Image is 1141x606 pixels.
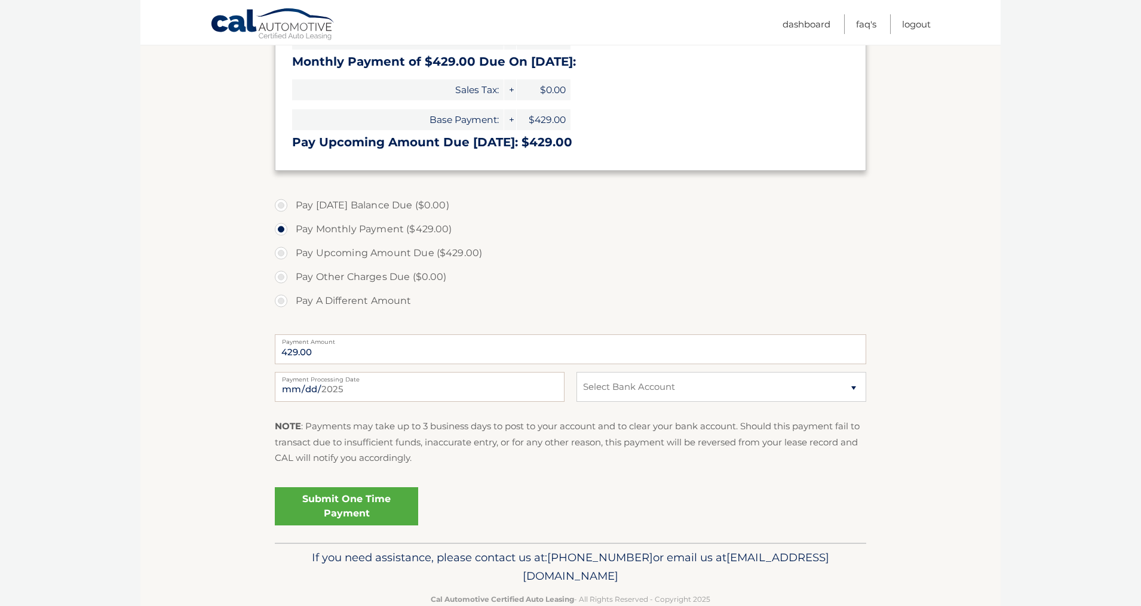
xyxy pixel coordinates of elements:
[275,193,866,217] label: Pay [DATE] Balance Due ($0.00)
[431,595,574,604] strong: Cal Automotive Certified Auto Leasing
[292,79,504,100] span: Sales Tax:
[504,109,516,130] span: +
[210,8,336,42] a: Cal Automotive
[275,334,866,344] label: Payment Amount
[275,372,565,382] label: Payment Processing Date
[856,14,876,34] a: FAQ's
[275,420,301,432] strong: NOTE
[275,334,866,364] input: Payment Amount
[902,14,931,34] a: Logout
[283,548,858,586] p: If you need assistance, please contact us at: or email us at
[275,217,866,241] label: Pay Monthly Payment ($429.00)
[504,79,516,100] span: +
[283,593,858,605] p: - All Rights Reserved - Copyright 2025
[275,372,565,402] input: Payment Date
[292,109,504,130] span: Base Payment:
[275,265,866,289] label: Pay Other Charges Due ($0.00)
[275,289,866,313] label: Pay A Different Amount
[547,550,653,564] span: [PHONE_NUMBER]
[292,135,849,150] h3: Pay Upcoming Amount Due [DATE]: $429.00
[275,241,866,265] label: Pay Upcoming Amount Due ($429.00)
[275,419,866,466] p: : Payments may take up to 3 business days to post to your account and to clear your bank account....
[517,109,570,130] span: $429.00
[517,79,570,100] span: $0.00
[275,487,418,525] a: Submit One Time Payment
[783,14,830,34] a: Dashboard
[292,54,849,69] h3: Monthly Payment of $429.00 Due On [DATE]:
